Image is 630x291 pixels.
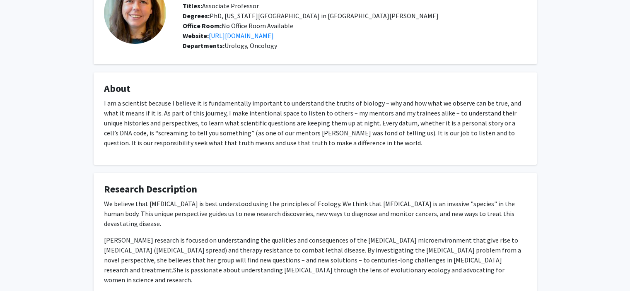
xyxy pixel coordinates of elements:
b: Degrees: [183,12,210,20]
b: Departments: [183,41,224,50]
span: She is passionate about understanding [MEDICAL_DATA] through the lens of evolutionary ecology and... [104,266,504,284]
h4: About [104,83,526,95]
b: Titles: [183,2,202,10]
b: Website: [183,31,209,40]
p: We believe that [MEDICAL_DATA] is best understood using the principles of Ecology. We think that ... [104,199,526,228]
iframe: Chat [6,254,35,285]
b: Office Room: [183,22,222,30]
span: Urology, Oncology [224,41,277,50]
a: Opens in a new tab [209,31,274,40]
p: [PERSON_NAME] research is focused on understanding the qualities and consequences of the [MEDICAL... [104,235,526,285]
h4: Research Description [104,183,526,195]
span: Associate Professor [183,2,259,10]
span: PhD, [US_STATE][GEOGRAPHIC_DATA] in [GEOGRAPHIC_DATA][PERSON_NAME] [183,12,439,20]
p: I am a scientist because I believe it is fundamentally important to understand the truths of biol... [104,98,526,148]
span: No Office Room Available [183,22,293,30]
